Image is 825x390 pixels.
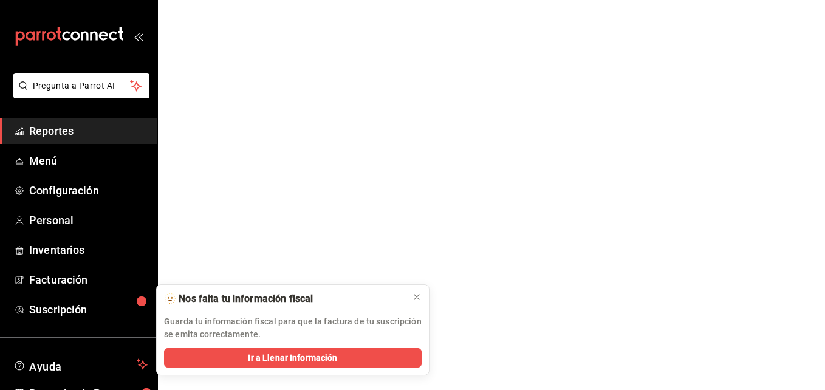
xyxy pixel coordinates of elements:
[33,80,131,92] span: Pregunta a Parrot AI
[29,182,148,199] span: Configuración
[29,242,148,258] span: Inventarios
[29,123,148,139] span: Reportes
[29,301,148,318] span: Suscripción
[164,315,422,341] p: Guarda tu información fiscal para que la factura de tu suscripción se emita correctamente.
[13,73,149,98] button: Pregunta a Parrot AI
[164,348,422,368] button: Ir a Llenar Información
[9,88,149,101] a: Pregunta a Parrot AI
[29,152,148,169] span: Menú
[29,357,132,372] span: Ayuda
[29,272,148,288] span: Facturación
[29,212,148,228] span: Personal
[164,292,402,306] div: 🫥 Nos falta tu información fiscal
[248,352,337,364] span: Ir a Llenar Información
[134,32,143,41] button: open_drawer_menu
